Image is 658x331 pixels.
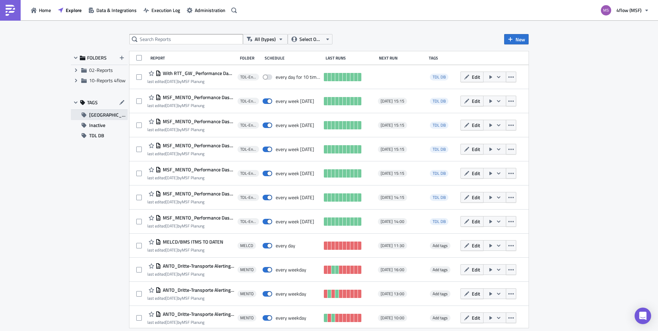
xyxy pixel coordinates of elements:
button: Edit [460,168,484,179]
span: MSF_MENTO_Performance Dashboard SOFA- Road_msf_planning_ [161,94,234,100]
span: Add tags [430,290,450,297]
div: last edited by MSF Planung [147,320,234,325]
time: 2025-08-12T09:06:33Z [166,78,178,85]
span: 10-Reports 4flow [89,77,126,84]
div: every week on Wednesday [276,170,314,177]
button: Execution Log [140,5,183,15]
span: TDL DB [433,98,446,104]
div: Next Run [379,55,425,61]
a: Administration [183,5,229,15]
span: TAGS [87,99,98,106]
time: 2025-06-12T06:47:15Z [166,174,178,181]
button: Edit [460,216,484,227]
span: TDL DB [433,218,446,225]
img: Avatar [600,4,612,16]
span: All (types) [255,35,276,43]
button: Edit [460,240,484,251]
span: [DATE] 16:00 [381,267,404,273]
span: [DATE] 15:15 [381,147,404,152]
span: TDL DB [430,170,448,177]
div: every week on Wednesday [276,194,314,201]
span: TDL DB [430,194,448,201]
button: Edit [460,144,484,154]
div: every week on Wednesday [276,218,314,225]
span: ANTO_Dritte-Transporte Alerting_10:00 [161,311,234,317]
div: Report [150,55,236,61]
span: Edit [472,218,480,225]
span: MENTO [240,291,254,297]
span: MSF_MENTO_Performance Dashboard Carrier_1.1_msf_planning_mit TDL Abrechnung - All Carriers (Witho... [161,191,234,197]
span: Edit [472,73,480,81]
button: Edit [460,288,484,299]
div: last edited by MSF Planung [147,175,234,180]
span: Add tags [430,314,450,321]
button: Home [28,5,54,15]
span: TDL-Entwicklung [240,74,256,80]
span: [DATE] 15:15 [381,122,404,128]
span: With RTT_GW_Performance Dashboard Carrier_1.1 [161,70,234,76]
div: Tags [429,55,457,61]
span: Explore [66,7,82,14]
span: 02-Reports [89,66,113,74]
button: 4flow (MSF) [597,3,653,18]
div: every weekday [276,315,306,321]
span: Edit [472,146,480,153]
button: Edit [460,312,484,323]
time: 2025-08-01T14:03:12Z [166,199,178,205]
span: TDL DB [433,146,446,152]
span: TDL DB [89,130,104,141]
div: last edited by MSF Planung [147,223,234,228]
div: last edited by MSF Planung [147,199,234,204]
div: last edited by MSF Planung [147,296,234,301]
span: 4flow (MSF) [616,7,641,14]
span: Edit [472,121,480,129]
div: last edited by MSF Planung [147,151,234,156]
div: every day [276,243,295,249]
button: Edit [460,96,484,106]
span: TDL DB [433,170,446,177]
span: [DATE] 10:00 [381,315,404,321]
div: every weekday [276,267,306,273]
time: 2025-06-11T13:48:13Z [166,247,178,253]
span: Edit [472,170,480,177]
span: Execution Log [151,7,180,14]
div: last edited by MSF Planung [147,271,234,277]
span: [DATE] 15:15 [381,98,404,104]
span: TDL-Entwicklung [240,219,256,224]
time: 2025-05-27T15:12:04Z [166,150,178,157]
button: TDL DB [71,130,128,141]
time: 2025-06-12T07:40:43Z [166,126,178,133]
div: every week on Wednesday [276,122,314,128]
span: MELCD [240,243,253,248]
span: New [516,36,525,43]
button: Edit [460,72,484,82]
button: [GEOGRAPHIC_DATA] [71,110,128,120]
time: 2025-06-13T12:15:35Z [166,102,178,109]
button: Explore [54,5,85,15]
div: every week on Wednesday [276,146,314,152]
span: ANTO_Dritte-Transporte Alerting_13:00 [161,287,234,293]
span: Inactive [89,120,105,130]
button: Inactive [71,120,128,130]
span: TDL DB [430,74,448,81]
div: every week on Wednesday [276,98,314,104]
time: 2025-08-01T14:03:35Z [166,223,178,229]
span: Add tags [433,266,448,273]
span: Edit [472,242,480,249]
input: Search Reports [129,34,243,44]
span: TDL-Entwicklung [240,171,256,176]
img: PushMetrics [5,5,16,16]
time: 2025-06-11T14:20:25Z [166,295,178,301]
button: All (types) [243,34,288,44]
span: TDL-Entwicklung [240,122,256,128]
span: MSF_MENTO_Performance Dashboard Carrier_1.1_msf_planning_mit TDL Abrechnung - All Carriers with RTT [161,215,234,221]
div: Folder [240,55,261,61]
span: Home [39,7,51,14]
span: Edit [472,266,480,273]
span: TDL DB [433,122,446,128]
button: Data & Integrations [85,5,140,15]
span: ANTO_Dritte-Transporte Alerting_16:00 [161,263,234,269]
span: Edit [472,290,480,297]
button: Select Owner [288,34,332,44]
